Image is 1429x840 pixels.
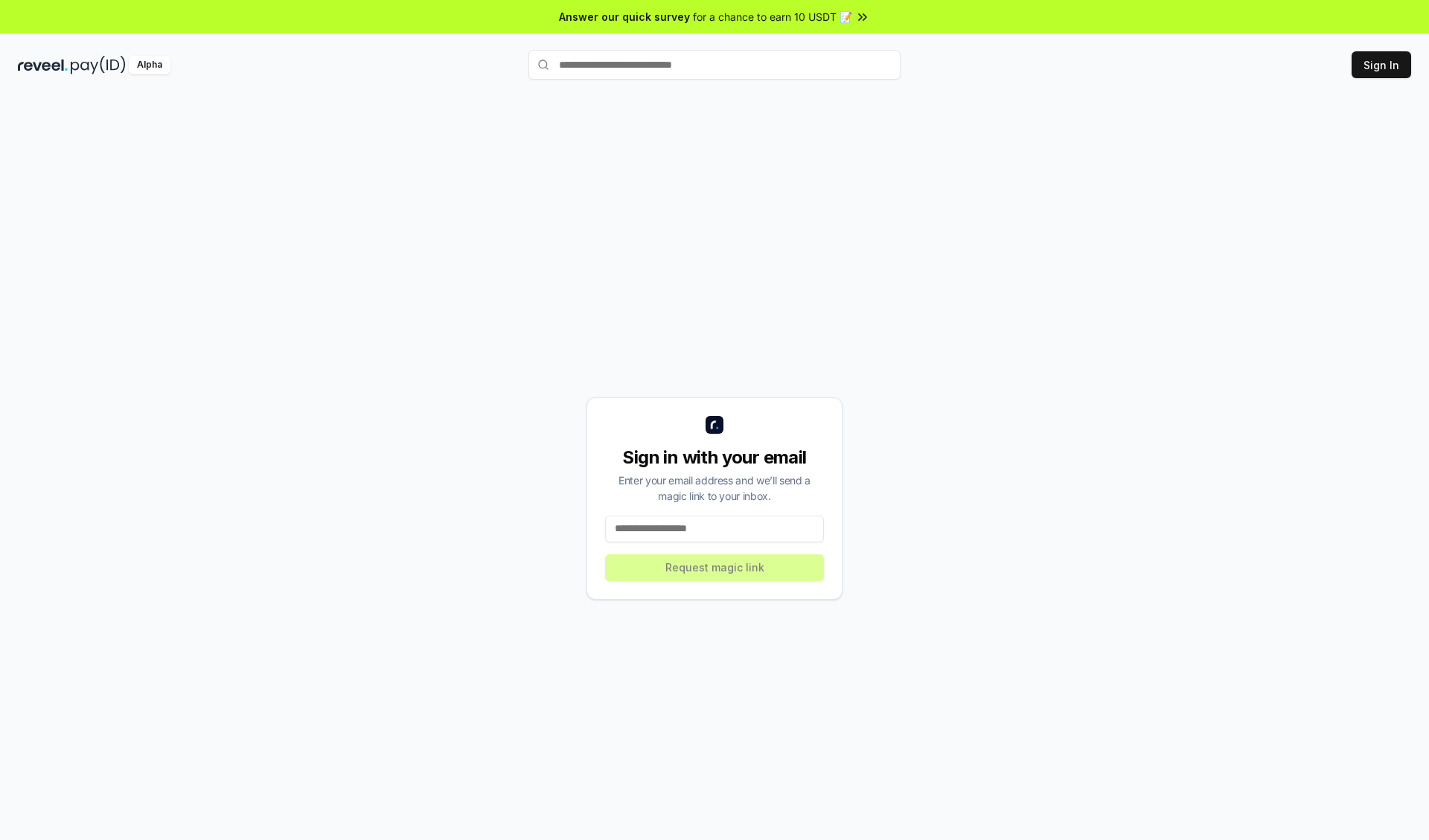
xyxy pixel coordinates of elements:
img: reveel_dark [18,56,68,74]
button: Sign In [1352,51,1411,78]
div: Alpha [129,56,170,74]
div: Enter your email address and we’ll send a magic link to your inbox. [605,472,824,504]
img: logo_small [706,416,723,434]
div: Sign in with your email [605,446,824,469]
span: Answer our quick survey [559,9,690,25]
span: for a chance to earn 10 USDT 📝 [693,9,852,25]
img: pay_id [71,56,126,74]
